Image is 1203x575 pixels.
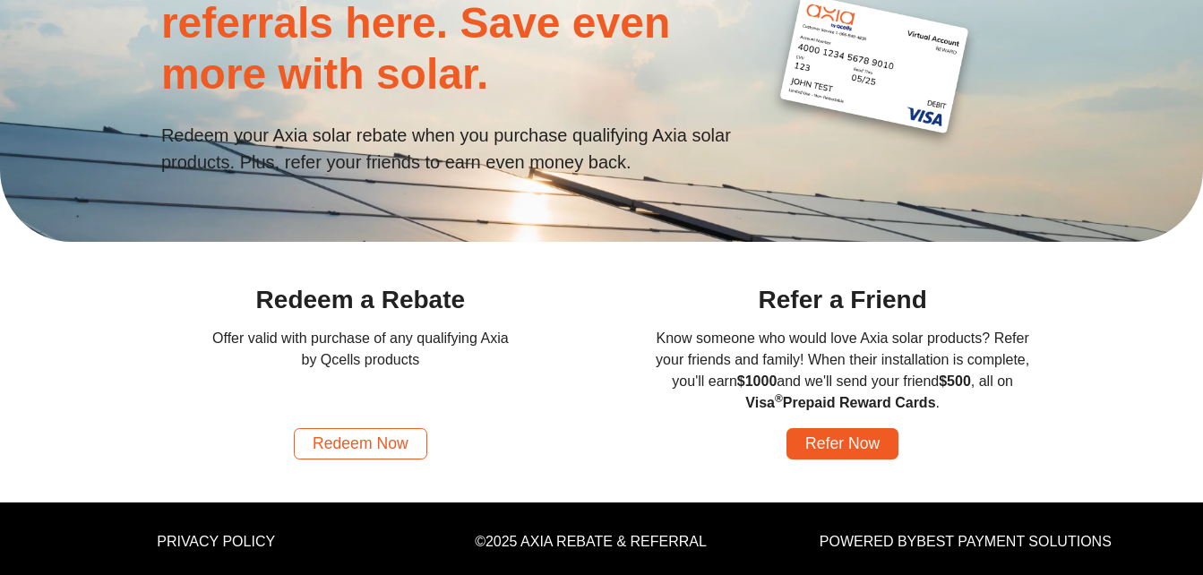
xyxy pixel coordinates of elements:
[737,373,778,389] b: $1000
[414,531,767,553] p: © 2025 Axia Rebate & Referral
[939,373,971,389] b: $500
[256,285,465,315] h3: Redeem a Rebate
[745,395,935,410] b: Visa Prepaid Reward Cards
[212,328,509,371] p: Offer valid with purchase of any qualifying Axia by Qcells products
[775,392,783,405] sup: ®
[640,328,1044,428] p: Know someone who would love Axia solar products? Refer your friends and family! When their instal...
[759,285,927,315] h3: Refer a Friend
[157,534,275,549] a: Privacy Policy
[161,122,742,176] p: Redeem your Axia solar rebate when you purchase qualifying Axia solar products. Plus, refer your ...
[294,428,427,460] a: Redeem Now
[786,428,898,460] a: Refer Now
[820,534,1112,549] a: Powered ByBest Payment Solutions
